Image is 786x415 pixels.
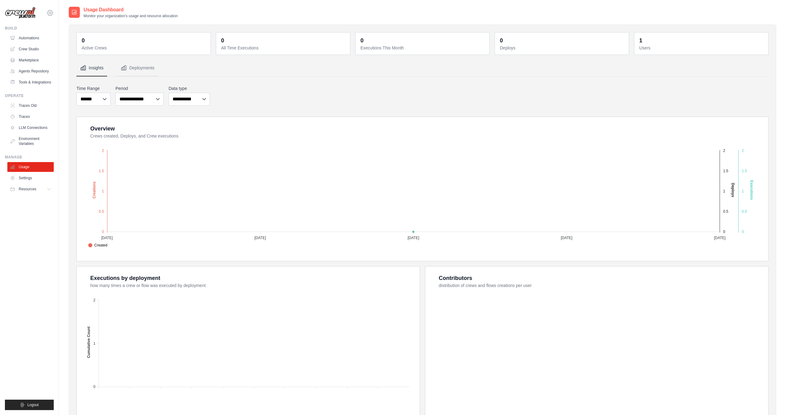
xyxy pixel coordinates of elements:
[500,45,625,51] dt: Deploys
[76,60,768,76] nav: Tabs
[731,183,735,197] text: Deploys
[5,155,54,160] div: Manage
[742,230,744,234] tspan: 0
[7,162,54,172] a: Usage
[88,242,107,248] span: Created
[117,60,158,76] button: Deployments
[561,236,572,240] tspan: [DATE]
[90,133,761,139] dt: Crews created, Deploys, and Crew executions
[5,26,54,31] div: Build
[19,187,36,192] span: Resources
[7,134,54,149] a: Environment Variables
[90,274,160,282] div: Executions by deployment
[101,236,113,240] tspan: [DATE]
[7,33,54,43] a: Automations
[99,209,104,214] tspan: 0.5
[254,236,266,240] tspan: [DATE]
[639,36,642,45] div: 1
[742,209,747,214] tspan: 0.5
[7,101,54,111] a: Traces Old
[7,55,54,65] a: Marketplace
[5,7,36,19] img: Logo
[723,230,725,234] tspan: 0
[93,341,95,346] tspan: 1
[76,85,111,91] label: Time Range
[439,282,761,289] dt: distribution of crews and flows creations per user
[102,230,104,234] tspan: 0
[7,44,54,54] a: Crew Studio
[93,298,95,302] tspan: 2
[90,124,115,133] div: Overview
[99,169,104,173] tspan: 1.5
[742,149,744,153] tspan: 2
[749,180,754,200] text: Executions
[742,189,744,193] tspan: 1
[723,189,725,193] tspan: 1
[7,184,54,194] button: Resources
[93,385,95,389] tspan: 0
[360,45,486,51] dt: Executions This Month
[5,400,54,410] button: Logout
[360,36,364,45] div: 0
[7,66,54,76] a: Agents Repository
[82,36,85,45] div: 0
[82,45,207,51] dt: Active Crews
[639,45,765,51] dt: Users
[115,85,164,91] label: Period
[76,60,107,76] button: Insights
[92,181,96,199] text: Creations
[742,169,747,173] tspan: 1.5
[7,77,54,87] a: Tools & Integrations
[407,236,419,240] tspan: [DATE]
[27,402,39,407] span: Logout
[7,173,54,183] a: Settings
[102,189,104,193] tspan: 1
[87,327,91,358] text: Cumulative Count
[500,36,503,45] div: 0
[221,36,224,45] div: 0
[169,85,210,91] label: Data type
[84,6,178,14] h2: Usage Dashboard
[7,112,54,122] a: Traces
[439,274,472,282] div: Contributors
[90,282,412,289] dt: how many times a crew or flow was executed by deployment
[723,209,728,214] tspan: 0.5
[221,45,346,51] dt: All Time Executions
[723,149,725,153] tspan: 2
[5,93,54,98] div: Operate
[723,169,728,173] tspan: 1.5
[714,236,726,240] tspan: [DATE]
[84,14,178,18] p: Monitor your organization's usage and resource allocation
[102,149,104,153] tspan: 2
[7,123,54,133] a: LLM Connections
